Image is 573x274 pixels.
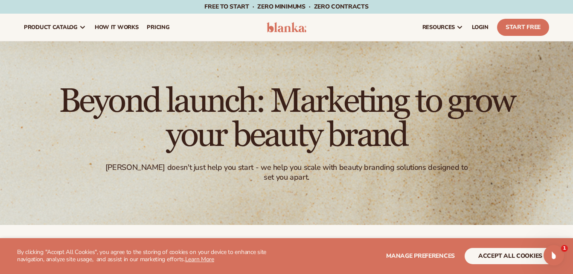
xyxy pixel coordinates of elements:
button: Manage preferences [386,248,455,264]
p: By clicking "Accept All Cookies", you agree to the storing of cookies on your device to enhance s... [17,249,282,263]
span: LOGIN [472,24,489,31]
a: pricing [143,14,174,41]
div: [PERSON_NAME] doesn't just help you start - we help you scale with beauty branding solutions desi... [100,163,473,183]
a: Learn More [185,255,214,263]
span: 1 [561,245,568,252]
span: pricing [147,24,169,31]
a: Start Free [497,19,549,36]
a: product catalog [20,14,90,41]
span: Free to start · ZERO minimums · ZERO contracts [204,3,368,11]
span: Manage preferences [386,252,455,260]
a: resources [418,14,468,41]
h1: Beyond launch: Marketing to grow your beauty brand [52,84,521,152]
iframe: Intercom live chat [544,245,564,265]
a: How It Works [90,14,143,41]
img: logo [267,22,307,32]
span: resources [422,24,455,31]
span: How It Works [95,24,139,31]
a: LOGIN [468,14,493,41]
span: product catalog [24,24,78,31]
button: accept all cookies [465,248,556,264]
